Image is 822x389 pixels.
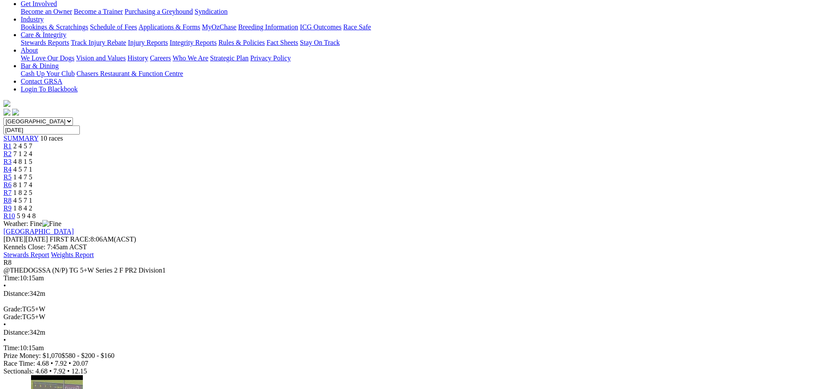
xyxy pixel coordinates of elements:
[21,54,819,62] div: About
[67,367,70,375] span: •
[13,166,32,173] span: 4 5 7 1
[21,47,38,54] a: About
[3,100,10,107] img: logo-grsa-white.png
[50,235,90,243] span: FIRST RACE:
[3,228,74,235] a: [GEOGRAPHIC_DATA]
[3,235,48,243] span: [DATE]
[71,39,126,46] a: Track Injury Rebate
[3,344,20,351] span: Time:
[13,158,32,165] span: 4 8 1 5
[13,142,32,150] span: 2 4 5 7
[3,360,35,367] span: Race Time:
[21,39,819,47] div: Care & Integrity
[76,70,183,77] a: Chasers Restaurant & Function Centre
[3,142,12,150] a: R1
[3,290,29,297] span: Distance:
[54,367,66,375] span: 7.92
[300,23,341,31] a: ICG Outcomes
[150,54,171,62] a: Careers
[21,85,78,93] a: Login To Blackbook
[13,173,32,181] span: 1 4 7 5
[210,54,249,62] a: Strategic Plan
[170,39,217,46] a: Integrity Reports
[21,54,74,62] a: We Love Our Dogs
[71,367,87,375] span: 12.15
[21,8,72,15] a: Become an Owner
[37,360,49,367] span: 4.68
[3,173,12,181] a: R5
[3,329,819,336] div: 342m
[21,23,88,31] a: Bookings & Scratchings
[3,150,12,157] a: R2
[3,352,819,360] div: Prize Money: $1,070
[3,166,12,173] a: R4
[13,197,32,204] span: 4 5 7 1
[49,367,52,375] span: •
[3,212,15,220] a: R10
[238,23,298,31] a: Breeding Information
[3,321,6,328] span: •
[3,109,10,116] img: facebook.svg
[3,267,819,274] div: @THEDOGSSA (N/P) TG 5+W Series 2 F PR2 Division1
[35,367,47,375] span: 4.68
[3,189,12,196] a: R7
[173,54,208,62] a: Who We Are
[3,313,22,320] span: Grade:
[62,352,115,359] span: $580 - $200 - $160
[90,23,137,31] a: Schedule of Fees
[74,8,123,15] a: Become a Trainer
[3,313,819,321] div: TG5+W
[128,39,168,46] a: Injury Reports
[3,125,80,135] input: Select date
[55,360,67,367] span: 7.92
[3,181,12,188] a: R6
[17,212,36,220] span: 5 9 4 8
[51,251,94,258] a: Weights Report
[3,204,12,212] a: R9
[12,109,19,116] img: twitter.svg
[42,220,61,228] img: Fine
[21,8,819,16] div: Get Involved
[13,150,32,157] span: 7 1 2 4
[3,367,34,375] span: Sectionals:
[3,336,6,344] span: •
[3,197,12,204] a: R8
[3,251,49,258] a: Stewards Report
[13,204,32,212] span: 1 8 4 2
[3,282,6,289] span: •
[3,329,29,336] span: Distance:
[21,70,75,77] a: Cash Up Your Club
[73,360,88,367] span: 20.07
[3,274,20,282] span: Time:
[3,344,819,352] div: 10:15am
[125,8,193,15] a: Purchasing a Greyhound
[21,16,44,23] a: Industry
[195,8,227,15] a: Syndication
[3,243,819,251] div: Kennels Close: 7:45am ACST
[127,54,148,62] a: History
[13,181,32,188] span: 8 1 7 4
[3,290,819,298] div: 342m
[3,158,12,165] a: R3
[69,360,71,367] span: •
[21,78,62,85] a: Contact GRSA
[343,23,371,31] a: Race Safe
[3,305,22,313] span: Grade:
[76,54,126,62] a: Vision and Values
[21,62,59,69] a: Bar & Dining
[21,70,819,78] div: Bar & Dining
[21,23,819,31] div: Industry
[218,39,265,46] a: Rules & Policies
[21,39,69,46] a: Stewards Reports
[3,220,61,227] span: Weather: Fine
[50,360,53,367] span: •
[3,135,38,142] span: SUMMARY
[267,39,298,46] a: Fact Sheets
